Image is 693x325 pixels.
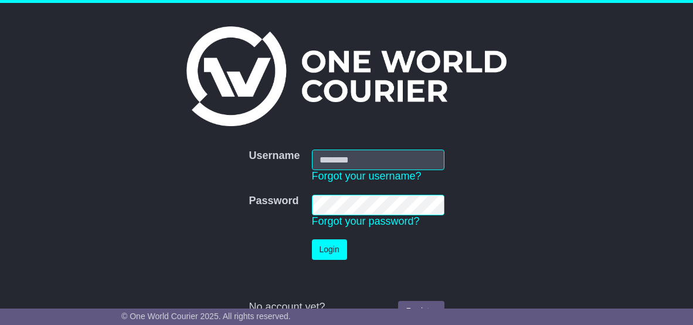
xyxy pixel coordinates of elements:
a: Forgot your username? [312,170,422,182]
a: Forgot your password? [312,215,420,227]
div: No account yet? [249,301,444,314]
label: Password [249,195,298,208]
a: Register [398,301,444,321]
label: Username [249,150,300,162]
img: One World [186,26,507,126]
button: Login [312,239,347,260]
span: © One World Courier 2025. All rights reserved. [121,312,291,321]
